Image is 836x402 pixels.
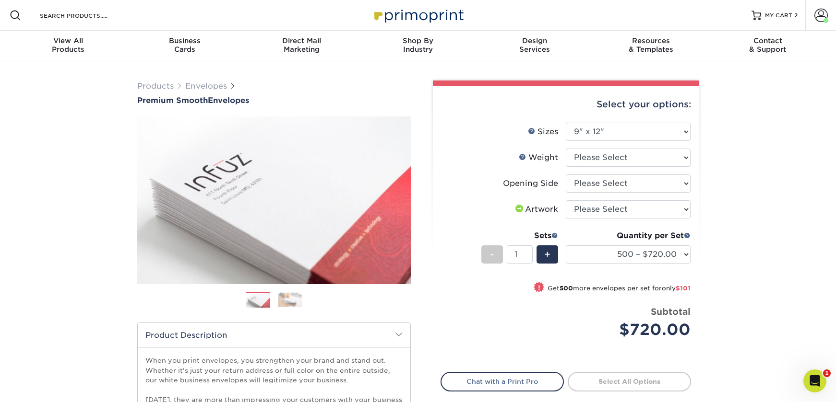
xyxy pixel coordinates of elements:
a: Direct MailMarketing [243,31,360,61]
span: 1 [823,369,831,377]
div: Cards [127,36,243,54]
span: + [544,247,550,262]
span: Contact [709,36,826,45]
div: Sets [481,230,558,241]
span: Resources [593,36,709,45]
div: Products [10,36,127,54]
input: SEARCH PRODUCTS..... [39,10,132,21]
a: BusinessCards [127,31,243,61]
a: Envelopes [185,81,227,91]
span: Direct Mail [243,36,360,45]
img: Primoprint [370,5,466,25]
a: Chat with a Print Pro [441,372,564,391]
div: Artwork [514,204,558,215]
span: $101 [676,285,691,292]
img: Envelopes 01 [246,292,270,309]
div: & Templates [593,36,709,54]
span: 2 [794,12,798,19]
a: Select All Options [568,372,691,391]
a: Products [137,81,174,91]
span: Business [127,36,243,45]
div: Quantity per Set [566,230,691,241]
div: Opening Side [503,178,558,189]
a: Premium SmoothEnvelopes [137,96,411,105]
a: DesignServices [476,31,593,61]
span: MY CART [765,11,792,20]
img: Premium Smooth 01 [137,106,411,295]
small: Get more envelopes per set for [548,285,691,294]
span: - [490,247,494,262]
h1: Envelopes [137,96,411,105]
a: Shop ByIndustry [360,31,477,61]
a: Resources& Templates [593,31,709,61]
div: Marketing [243,36,360,54]
span: Premium Smooth [137,96,208,105]
strong: Subtotal [651,306,691,317]
div: Services [476,36,593,54]
span: Shop By [360,36,477,45]
div: $720.00 [573,318,691,341]
iframe: Intercom live chat [803,369,826,392]
h2: Product Description [138,323,410,347]
div: Industry [360,36,477,54]
strong: 500 [560,285,573,292]
a: View AllProducts [10,31,127,61]
img: Envelopes 02 [278,292,302,307]
div: Select your options: [441,86,691,123]
span: View All [10,36,127,45]
div: & Support [709,36,826,54]
div: Weight [519,152,558,163]
span: only [662,285,691,292]
span: ! [538,283,540,293]
span: Design [476,36,593,45]
div: Sizes [528,126,558,138]
a: Contact& Support [709,31,826,61]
